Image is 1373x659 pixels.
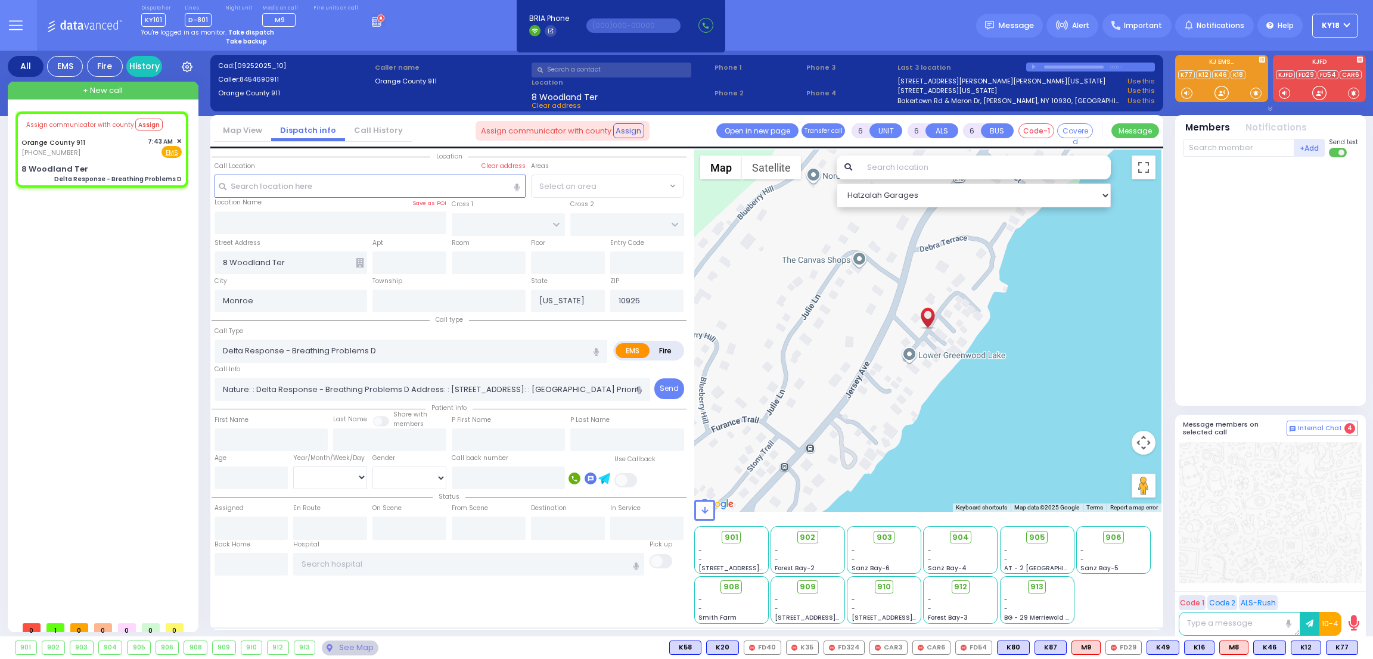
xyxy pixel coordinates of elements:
label: Turn off text [1329,147,1348,158]
label: Call Location [215,161,255,171]
button: Code-1 [1018,123,1054,138]
label: Room [452,238,470,248]
button: Notifications [1245,121,1307,135]
span: [STREET_ADDRESS][PERSON_NAME] [698,564,811,573]
label: Lines [185,5,212,12]
div: ALS [1071,641,1101,655]
span: 8454690911 [240,74,279,84]
div: 905 [128,641,150,654]
span: BRIA Phone [529,13,569,24]
span: Phone 1 [715,63,802,73]
label: Use Callback [614,455,656,464]
div: K16 [1184,641,1214,655]
label: Location Name [215,198,262,207]
span: 909 [800,581,816,593]
span: 0 [23,623,41,632]
div: FD29 [1105,641,1142,655]
div: 906 [156,641,179,654]
label: Age [215,453,226,463]
span: 4 [1344,423,1355,434]
label: P Last Name [570,415,610,425]
span: 901 [725,531,738,543]
label: Cross 2 [570,200,594,209]
div: K87 [1035,641,1067,655]
div: 909 [213,641,235,654]
a: [STREET_ADDRESS][PERSON_NAME][PERSON_NAME][US_STATE] [897,76,1105,86]
div: BLS [1326,641,1358,655]
span: Location [430,152,468,161]
button: ALS [925,123,958,138]
label: Caller: [218,74,371,85]
label: Assigned [215,503,244,513]
span: 906 [1105,531,1122,543]
a: Open in new page [716,123,799,138]
span: - [1080,555,1084,564]
span: - [775,595,778,604]
label: Destination [531,503,567,513]
span: Select an area [539,181,597,192]
button: Covered [1057,123,1093,138]
span: - [1004,546,1008,555]
span: 0 [166,623,184,632]
div: FD40 [744,641,781,655]
div: BLS [706,641,739,655]
label: Floor [531,238,545,248]
a: [STREET_ADDRESS][US_STATE] [897,86,997,96]
label: EMS [616,343,650,358]
span: members [393,419,424,428]
button: Send [654,378,684,399]
span: Assign communicator with county [26,120,134,129]
span: You're logged in as monitor. [141,28,226,37]
span: 0 [142,623,160,632]
span: [STREET_ADDRESS][PERSON_NAME] [775,613,887,622]
label: City [215,276,227,286]
a: K18 [1231,70,1245,79]
button: BUS [981,123,1014,138]
label: P First Name [452,415,491,425]
label: Areas [531,161,549,171]
a: Map View [214,125,271,136]
a: Dispatch info [271,125,345,136]
button: Assign [613,123,645,138]
span: 0 [118,623,136,632]
label: Cross 1 [452,200,473,209]
img: red-radio-icon.svg [875,645,881,651]
input: Search location here [215,175,526,197]
span: 7:43 AM [148,137,173,146]
span: - [928,604,931,613]
input: Search hospital [293,553,644,576]
u: EMS [166,148,178,157]
label: In Service [610,503,641,513]
span: Important [1124,20,1162,31]
span: Clear address [532,101,581,110]
button: +Add [1294,139,1325,157]
label: Last Name [333,415,367,424]
label: Fire units on call [313,5,358,12]
button: Show satellite imagery [742,156,801,179]
img: red-radio-icon.svg [829,645,835,651]
div: 902 [42,641,65,654]
label: Entry Code [610,238,644,248]
div: K58 [669,641,701,655]
span: - [698,595,702,604]
label: Call back number [452,453,508,463]
span: Patient info [425,403,473,412]
div: K49 [1147,641,1179,655]
span: ✕ [176,136,182,147]
span: KY18 [1322,20,1340,31]
span: Assign communicator with county [481,125,611,137]
div: All [8,56,44,77]
span: - [698,546,702,555]
span: [STREET_ADDRESS][PERSON_NAME] [852,613,964,622]
div: 912 [268,641,288,654]
label: Orange County 911 [375,76,528,86]
button: Message [1111,123,1159,138]
button: Toggle fullscreen view [1132,156,1155,179]
span: KY101 [141,13,166,27]
span: 0 [70,623,88,632]
div: BLS [1184,641,1214,655]
span: 1 [46,623,64,632]
span: AT - 2 [GEOGRAPHIC_DATA] [1004,564,1092,573]
span: 910 [877,581,891,593]
label: Dispatcher [141,5,171,12]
